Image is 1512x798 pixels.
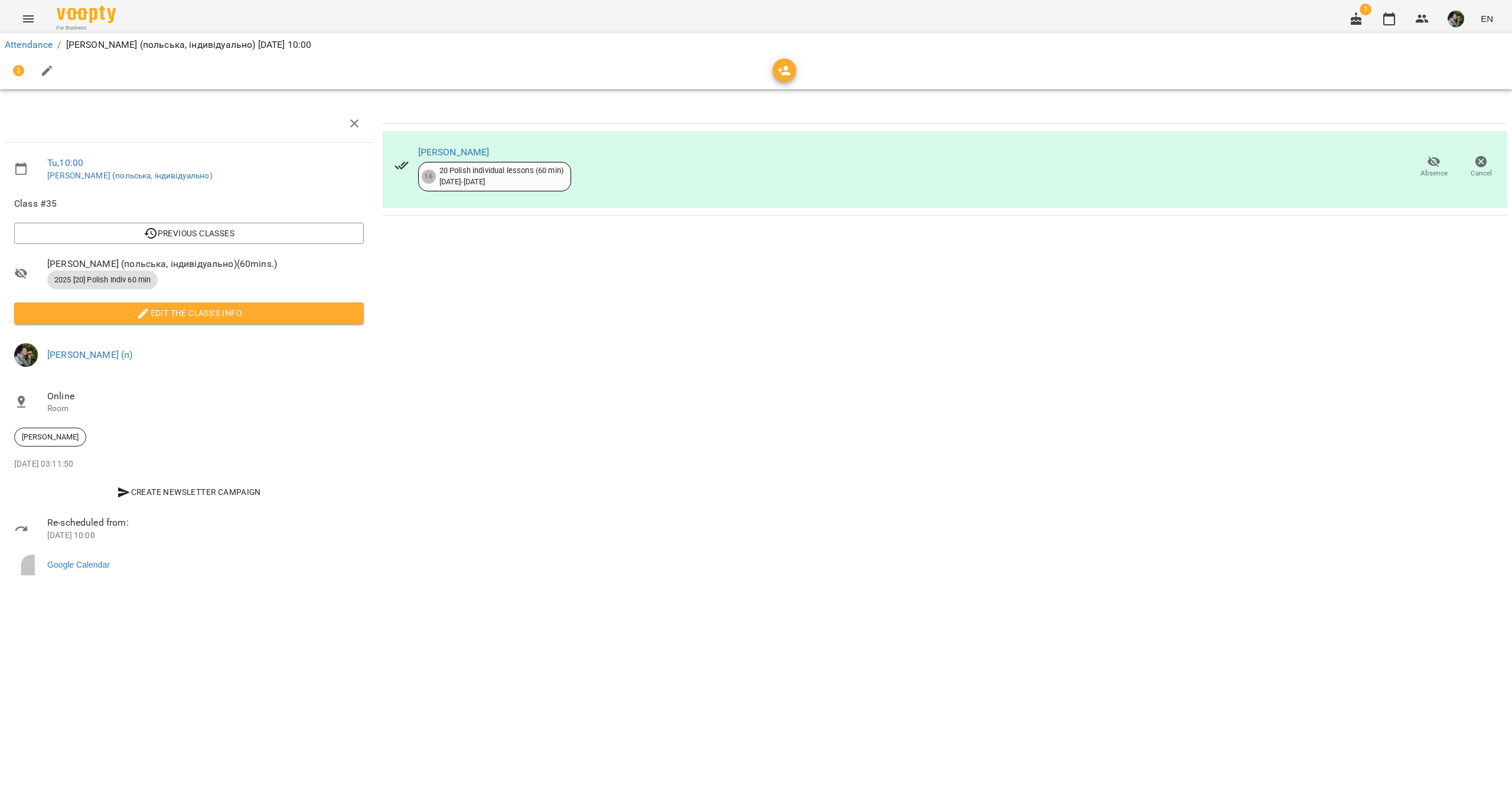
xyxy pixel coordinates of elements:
[66,38,312,52] p: [PERSON_NAME] (польська, індивідуально) [DATE] 10:00
[418,146,490,158] a: [PERSON_NAME]
[5,39,53,50] a: Attendance
[14,458,364,470] p: [DATE] 03:11:50
[5,38,1507,52] nav: breadcrumb
[14,302,364,324] button: Edit the class's Info
[1420,168,1448,178] span: Absence
[47,171,213,180] a: [PERSON_NAME] (польська, індивідуально)
[1448,11,1464,27] img: 70cfbdc3d9a863d38abe8aa8a76b24f3.JPG
[1481,12,1493,25] span: EN
[15,432,86,442] span: [PERSON_NAME]
[47,349,133,360] a: [PERSON_NAME] (п)
[47,530,364,542] p: [DATE] 10:00
[1410,151,1458,184] button: Absence
[14,555,148,686] img: 9k=
[14,5,43,33] button: Menu
[47,157,83,168] a: Tu , 10:00
[14,197,364,211] span: Class #35
[5,550,373,580] a: Google Calendar
[57,6,116,23] img: Voopty Logo
[422,170,436,184] div: 16
[1360,4,1371,15] span: 1
[24,306,354,320] span: Edit the class's Info
[1458,151,1505,184] button: Cancel
[47,275,158,285] span: 2025 [20] Polish Indiv 60 min
[14,481,364,503] button: Create Newsletter Campaign
[14,223,364,244] button: Previous Classes
[47,257,364,271] span: [PERSON_NAME] (польська, індивідуально) ( 60 mins. )
[57,24,116,32] span: For Business
[1476,8,1498,30] button: EN
[24,226,354,240] span: Previous Classes
[19,485,359,499] span: Create Newsletter Campaign
[14,428,86,447] div: [PERSON_NAME]
[439,165,563,187] div: 20 Polish individual lessons (60 min) [DATE] - [DATE]
[47,516,364,530] span: Re-scheduled from:
[14,343,38,367] img: 70cfbdc3d9a863d38abe8aa8a76b24f3.JPG
[47,403,364,415] p: Room
[1471,168,1492,178] span: Cancel
[47,389,364,403] span: Online
[57,38,61,52] li: /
